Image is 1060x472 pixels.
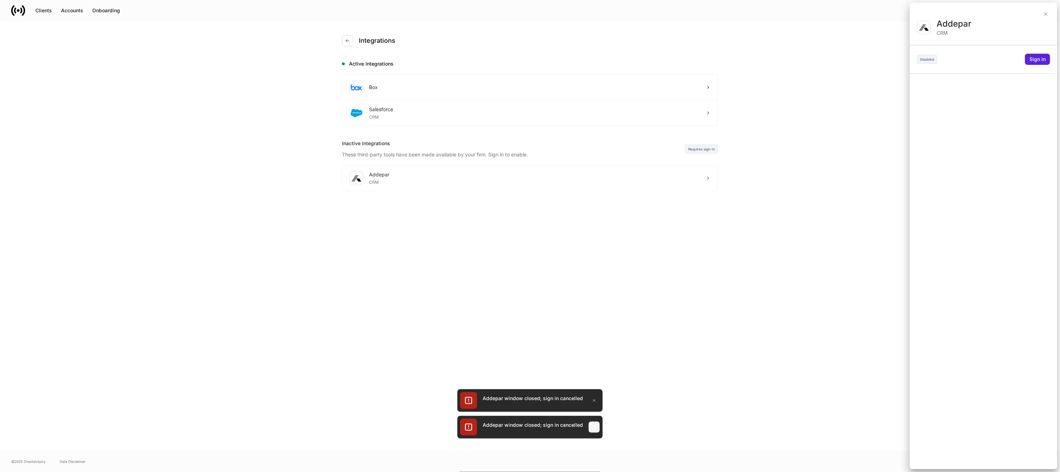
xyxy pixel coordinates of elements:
div: CRM [937,29,1050,36]
div: Addepar window closed; sign in cancelled [483,422,583,429]
div: Disabled [917,55,937,64]
div: Addepar window closed; sign in cancelled [483,395,583,402]
button: Sign in [1025,54,1050,65]
div: Addepar [937,18,1050,29]
div: Sign in [1029,56,1046,63]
